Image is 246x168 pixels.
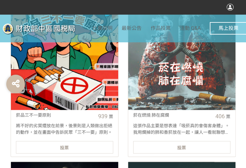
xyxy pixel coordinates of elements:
[218,25,238,31] span: 馬上投票
[180,14,201,42] a: 活動 Q&A
[109,114,113,119] span: 票
[133,112,211,119] div: 菸在燃燒 肺在腐爛
[122,14,142,42] a: 最新公告
[122,25,142,31] span: 最新公告
[93,14,113,42] a: 比賽說明
[128,3,236,157] a: 菸在燃燒 肺在腐爛406票這張作品主要是想表達「吸菸真的會傷害身體」。我用爛掉的肺和香菸放在一起，讓人一看就聯想到抽菸會讓肺壞掉。比起單純用文字說明，用圖像直接呈現更有衝擊感，也能讓人更快理解菸...
[128,122,235,135] div: 這張作品主要是想表達「吸菸真的會傷害身體」。我用爛掉的肺和香菸放在一起，讓人一看就聯想到抽菸會讓肺壞掉。比起單純用文字說明，用圖像直接呈現更有衝擊感，也能讓人更快理解菸害的嚴重性。希望看到這張圖...
[60,145,69,150] span: 投票
[98,113,108,119] span: 939
[93,25,113,31] span: 比賽說明
[151,25,171,31] span: 作品投票
[11,122,118,135] div: 將不好的劣質煙放在前景，後景則是人類做出拒絕的動作，並在畫面中告訴民眾「三不一要」原則。
[16,112,94,119] div: 菸品三不一要原則
[215,113,225,119] span: 406
[226,114,230,119] span: 票
[180,25,201,31] span: 活動 Q&A
[151,14,171,42] a: 作品投票
[11,3,118,157] a: 菸品三不一要原則939票將不好的劣質煙放在前景，後景則是人類做出拒絕的動作，並在畫面中告訴民眾「三不一要」原則。投票
[177,145,186,150] span: 投票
